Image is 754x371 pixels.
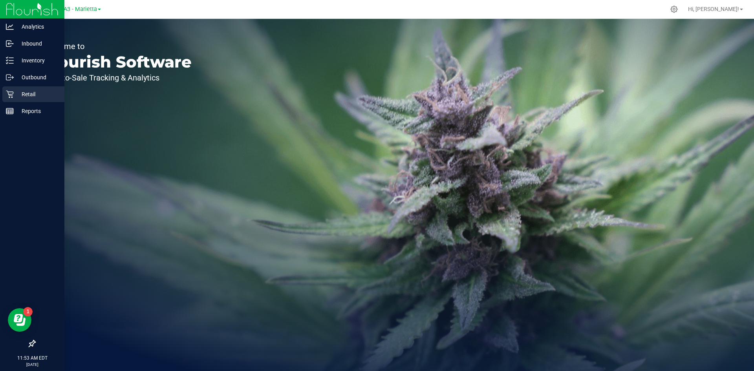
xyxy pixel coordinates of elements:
[23,307,33,316] iframe: Resource center unread badge
[14,73,61,82] p: Outbound
[14,106,61,116] p: Reports
[14,39,61,48] p: Inbound
[6,107,14,115] inline-svg: Reports
[42,54,192,70] p: Flourish Software
[14,22,61,31] p: Analytics
[4,362,61,367] p: [DATE]
[14,90,61,99] p: Retail
[6,90,14,98] inline-svg: Retail
[60,6,97,13] span: GA3 - Marietta
[42,74,192,82] p: Seed-to-Sale Tracking & Analytics
[8,308,31,332] iframe: Resource center
[6,40,14,48] inline-svg: Inbound
[42,42,192,50] p: Welcome to
[6,73,14,81] inline-svg: Outbound
[14,56,61,65] p: Inventory
[6,57,14,64] inline-svg: Inventory
[669,5,679,13] div: Manage settings
[4,355,61,362] p: 11:53 AM EDT
[688,6,739,12] span: Hi, [PERSON_NAME]!
[6,23,14,31] inline-svg: Analytics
